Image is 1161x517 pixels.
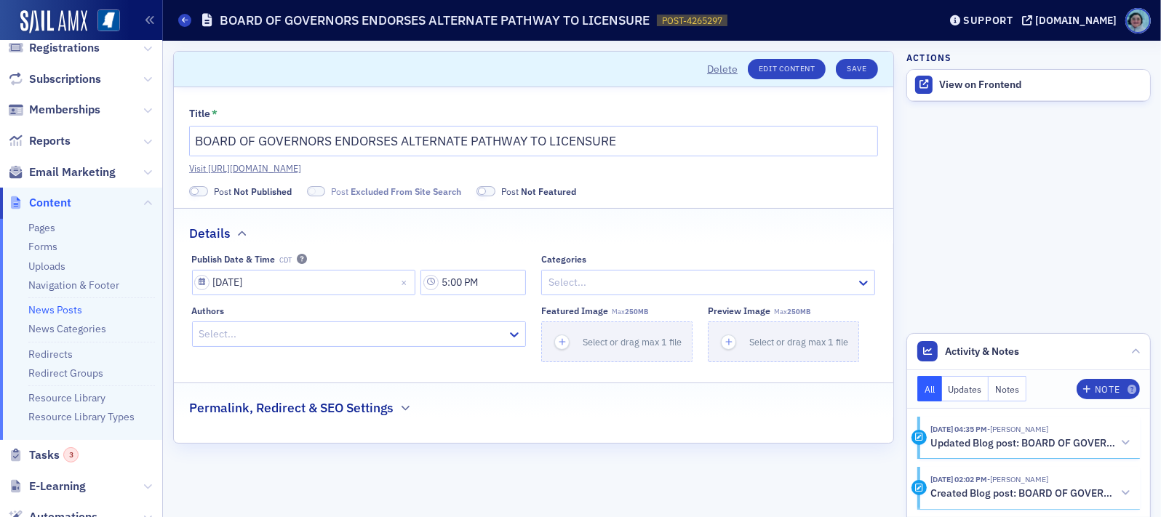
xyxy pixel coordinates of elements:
span: 250MB [625,307,648,316]
time: 9/15/2025 02:02 PM [930,474,987,484]
a: Redirects [28,348,73,361]
a: Forms [28,240,57,253]
button: All [917,376,942,401]
a: Uploads [28,260,65,273]
div: 3 [63,447,79,462]
img: SailAMX [97,9,120,32]
time: 9/22/2025 04:35 PM [930,424,987,434]
div: Publish Date & Time [192,254,276,265]
span: Activity & Notes [946,344,1020,359]
h5: Updated Blog post: BOARD OF GOVERNORS ENDORSES ALTERNATE PATHWAY TO LICENSURE [930,437,1116,450]
span: Subscriptions [29,71,101,87]
span: Rachel Shirley [987,474,1048,484]
a: News Categories [28,322,106,335]
span: Post [331,185,461,198]
a: Visit [URL][DOMAIN_NAME] [189,161,878,175]
a: News Posts [28,303,82,316]
h2: Details [189,224,231,243]
span: Post [214,185,292,198]
div: Activity [911,430,927,445]
span: Tasks [29,447,79,463]
a: Pages [28,221,55,234]
span: Rachel Shirley [987,424,1048,434]
span: 250MB [787,307,810,316]
div: Categories [541,254,586,265]
a: View Homepage [87,9,120,34]
a: Reports [8,133,71,149]
h1: BOARD OF GOVERNORS ENDORSES ALTERNATE PATHWAY TO LICENSURE [220,12,650,29]
div: Preview image [708,305,770,316]
a: Content [8,195,71,211]
a: Navigation & Footer [28,278,119,292]
button: Select or drag max 1 file [708,321,859,362]
button: Note [1077,379,1140,399]
button: Select or drag max 1 file [541,321,693,362]
div: View on Frontend [939,79,1143,92]
span: Registrations [29,40,100,56]
span: Not Published [189,186,208,197]
a: Subscriptions [8,71,101,87]
span: E-Learning [29,478,86,494]
h2: Permalink, Redirect & SEO Settings [189,398,394,417]
div: Activity [911,480,927,495]
div: Featured Image [541,305,608,316]
span: Profile [1125,8,1151,33]
span: Excluded From Site Search [307,186,326,197]
span: Max [774,307,810,316]
input: MM/DD/YYYY [192,270,416,295]
button: Notes [989,376,1026,401]
span: Memberships [29,102,100,118]
a: Registrations [8,40,100,56]
span: Max [612,307,648,316]
div: Title [189,108,210,121]
button: Close [396,270,415,295]
a: Redirect Groups [28,366,103,380]
button: Updates [942,376,989,401]
div: [DOMAIN_NAME] [1035,14,1117,27]
abbr: This field is required [212,108,218,119]
button: Save [836,59,877,79]
a: Resource Library [28,391,105,404]
span: Not Featured [521,185,576,197]
a: Edit Content [748,59,826,79]
button: Delete [707,62,738,77]
span: Reports [29,133,71,149]
span: Post [501,185,576,198]
span: Select or drag max 1 file [749,336,848,348]
div: Support [963,14,1013,27]
a: View on Frontend [907,70,1150,100]
a: Tasks3 [8,447,79,463]
span: Email Marketing [29,164,116,180]
h5: Created Blog post: BOARD OF GOVERNORS ENDORSES ALTERNATE PATHWAY TO LICENSURE [930,487,1116,500]
div: Authors [192,305,225,316]
a: Email Marketing [8,164,116,180]
span: Content [29,195,71,211]
img: SailAMX [20,10,87,33]
span: Not Published [234,185,292,197]
span: Not Featured [476,186,495,197]
button: [DOMAIN_NAME] [1022,15,1122,25]
span: Excluded From Site Search [351,185,461,197]
span: Select or drag max 1 file [583,336,682,348]
button: Updated Blog post: BOARD OF GOVERNORS ENDORSES ALTERNATE PATHWAY TO LICENSURE [930,436,1130,451]
a: E-Learning [8,478,86,494]
a: Memberships [8,102,100,118]
a: Resource Library Types [28,410,135,423]
span: CDT [279,256,292,265]
button: Created Blog post: BOARD OF GOVERNORS ENDORSES ALTERNATE PATHWAY TO LICENSURE [930,486,1130,501]
h4: Actions [906,51,951,64]
input: 00:00 AM [420,270,526,295]
div: Note [1095,385,1120,393]
span: POST-4265297 [662,15,722,27]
